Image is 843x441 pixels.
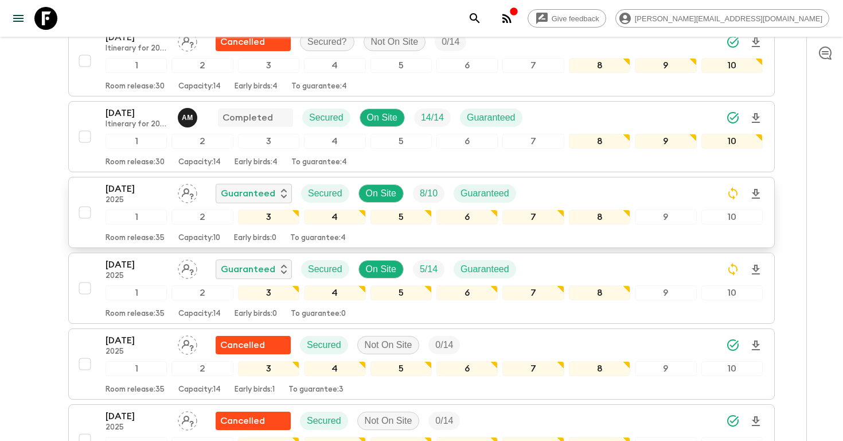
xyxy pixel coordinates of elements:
div: 2 [171,361,233,376]
div: Secured? [300,33,354,51]
div: 5 [370,285,432,300]
div: 8 [569,285,630,300]
p: Capacity: 14 [178,310,221,319]
div: 5 [370,361,432,376]
div: 10 [701,285,763,300]
div: 6 [436,134,498,149]
p: Room release: 35 [106,310,165,319]
p: To guarantee: 4 [290,234,346,243]
div: Secured [302,109,350,127]
div: 1 [106,285,167,300]
div: Not On Site [364,33,426,51]
p: Itinerary for 2023 & AR1_[DATE] + AR1_[DATE] (DO NOT USE AFTER AR1_[DATE]) (old) [106,120,169,129]
div: 8 [569,210,630,225]
p: [DATE] [106,30,169,44]
button: [DATE]2025Assign pack leaderGuaranteedSecuredOn SiteTrip FillGuaranteed12345678910Room release:35... [68,177,775,248]
div: 1 [106,210,167,225]
p: 0 / 14 [435,414,453,428]
div: 3 [238,285,299,300]
svg: Download Onboarding [749,339,763,353]
svg: Synced Successfully [726,338,740,352]
button: [DATE]2025Assign pack leaderFlash Pack cancellationSecuredNot On SiteTrip Fill12345678910Room rel... [68,328,775,400]
button: search adventures [463,7,486,30]
p: Early birds: 0 [234,234,276,243]
p: Secured [307,414,341,428]
p: Guaranteed [460,262,509,276]
p: 5 / 14 [420,262,438,276]
p: [DATE] [106,258,169,272]
p: Cancelled [220,338,265,352]
p: Completed [223,111,273,125]
p: Secured [309,111,344,125]
p: Early birds: 1 [235,385,275,394]
div: 10 [701,58,763,73]
div: Trip Fill [428,336,460,354]
div: 4 [304,58,365,73]
p: Secured? [307,35,347,49]
p: On Site [366,262,396,276]
div: 1 [106,134,167,149]
div: Flash Pack cancellation [216,412,291,430]
div: 2 [171,210,233,225]
div: 6 [436,285,498,300]
svg: Download Onboarding [749,111,763,125]
div: 10 [701,210,763,225]
div: 6 [436,361,498,376]
div: 4 [304,134,365,149]
div: Secured [301,260,349,278]
div: Flash Pack cancellation [216,33,291,51]
span: Assign pack leader [178,263,197,272]
svg: Download Onboarding [749,415,763,428]
div: 2 [171,134,233,149]
button: menu [7,7,30,30]
div: On Site [358,184,404,203]
svg: Download Onboarding [749,36,763,49]
p: Guaranteed [467,111,516,125]
div: 2 [171,285,233,300]
p: Capacity: 14 [178,82,221,91]
div: [PERSON_NAME][EMAIL_ADDRESS][DOMAIN_NAME] [615,9,829,28]
p: Room release: 30 [106,82,165,91]
p: Room release: 30 [106,158,165,167]
p: Not On Site [371,35,419,49]
svg: Synced Successfully [726,35,740,49]
p: 0 / 14 [435,338,453,352]
p: Secured [308,187,342,200]
svg: Sync Required - Changes detected [726,262,740,276]
div: 9 [635,285,696,300]
span: [PERSON_NAME][EMAIL_ADDRESS][DOMAIN_NAME] [629,14,829,23]
svg: Sync Required - Changes detected [726,187,740,200]
p: Early birds: 4 [235,82,278,91]
div: 10 [701,134,763,149]
span: Assign pack leader [178,187,197,196]
svg: Download Onboarding [749,187,763,201]
p: Itinerary for 2023 & AR1_[DATE] + AR1_[DATE] (DO NOT USE AFTER AR1_[DATE]) (old) [106,44,169,53]
div: 9 [635,134,696,149]
span: Give feedback [545,14,606,23]
div: 4 [304,285,365,300]
p: Guaranteed [221,262,275,276]
p: Not On Site [365,338,412,352]
p: Room release: 35 [106,234,165,243]
div: 9 [635,58,696,73]
svg: Synced Successfully [726,414,740,428]
p: On Site [366,187,396,200]
p: 2025 [106,423,169,432]
div: Trip Fill [413,260,444,278]
div: Secured [301,184,349,203]
div: 4 [304,361,365,376]
div: 8 [569,134,630,149]
p: On Site [367,111,397,125]
p: Guaranteed [460,187,509,200]
p: [DATE] [106,106,169,120]
p: Room release: 35 [106,385,165,394]
div: Trip Fill [435,33,466,51]
div: 1 [106,361,167,376]
p: Guaranteed [221,187,275,200]
p: Not On Site [365,414,412,428]
div: 3 [238,361,299,376]
div: 3 [238,134,299,149]
p: To guarantee: 3 [288,385,344,394]
p: To guarantee: 0 [291,310,346,319]
p: Cancelled [220,35,265,49]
